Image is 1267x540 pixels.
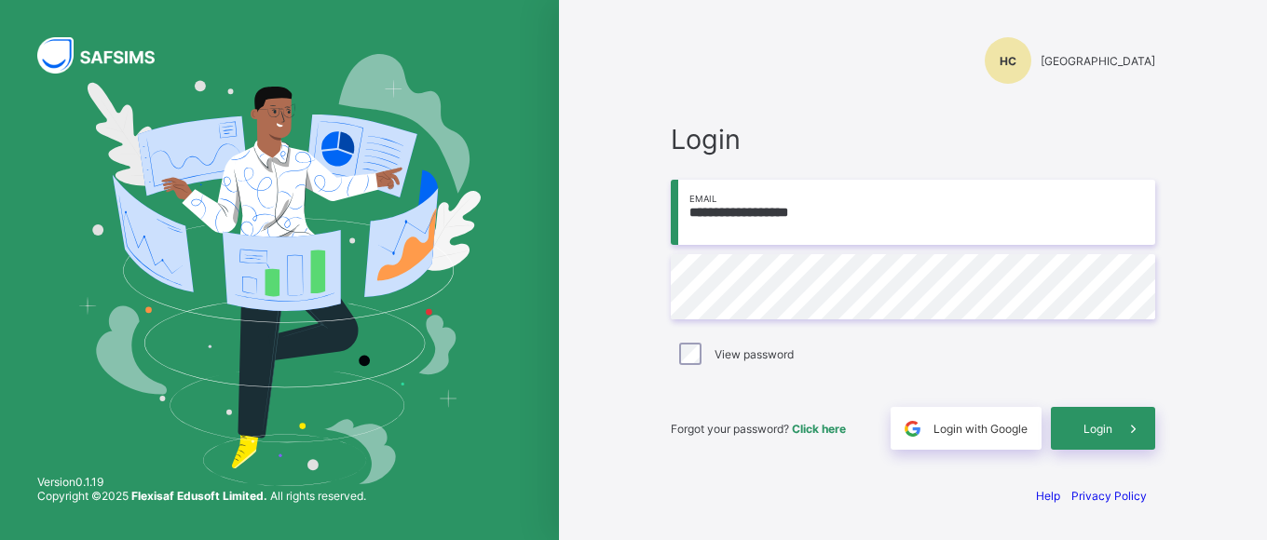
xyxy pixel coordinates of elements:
label: View password [715,347,794,361]
img: SAFSIMS Logo [37,37,177,74]
img: Hero Image [78,54,480,486]
span: Copyright © 2025 All rights reserved. [37,489,366,503]
a: Click here [792,422,846,436]
span: Login [1083,422,1112,436]
span: Login with Google [933,422,1028,436]
span: Login [671,123,1155,155]
span: Forgot your password? [671,422,846,436]
a: Help [1036,489,1060,503]
strong: Flexisaf Edusoft Limited. [131,489,267,503]
span: [GEOGRAPHIC_DATA] [1041,54,1155,68]
img: google.396cfc9801f0270233282035f929180a.svg [902,418,923,439]
span: HC [1000,54,1016,68]
span: Version 0.1.19 [37,475,366,489]
a: Privacy Policy [1071,489,1147,503]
